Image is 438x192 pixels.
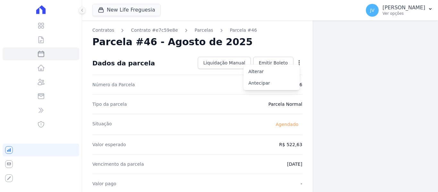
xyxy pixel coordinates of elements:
[301,180,302,187] dd: -
[230,27,257,34] a: Parcela #46
[92,27,114,34] a: Contratos
[253,57,293,69] a: Emitir Boleto
[195,27,213,34] a: Parcelas
[297,81,302,88] dd: 46
[131,27,178,34] a: Contrato #e7c59e8e
[92,81,135,88] dt: Número da Parcela
[92,59,155,67] div: Dados da parcela
[279,141,302,148] dd: R$ 522,63
[259,60,288,66] span: Emitir Boleto
[243,66,300,77] a: Alterar
[243,77,300,89] a: Antecipar
[92,36,253,48] h2: Parcela #46 - Agosto de 2025
[92,27,302,34] nav: Breadcrumb
[203,60,245,66] span: Liquidação Manual
[383,4,425,11] p: [PERSON_NAME]
[370,8,375,13] span: JV
[361,1,438,19] button: JV [PERSON_NAME] Ver opções
[92,121,112,128] dt: Situação
[198,57,251,69] a: Liquidação Manual
[287,161,302,167] dd: [DATE]
[383,11,425,16] p: Ver opções
[268,101,302,107] dd: Parcela Normal
[92,141,126,148] dt: Valor esperado
[92,180,116,187] dt: Valor pago
[92,161,144,167] dt: Vencimento da parcela
[272,121,302,128] span: Agendado
[92,4,161,16] button: New Life Freguesia
[92,101,127,107] dt: Tipo da parcela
